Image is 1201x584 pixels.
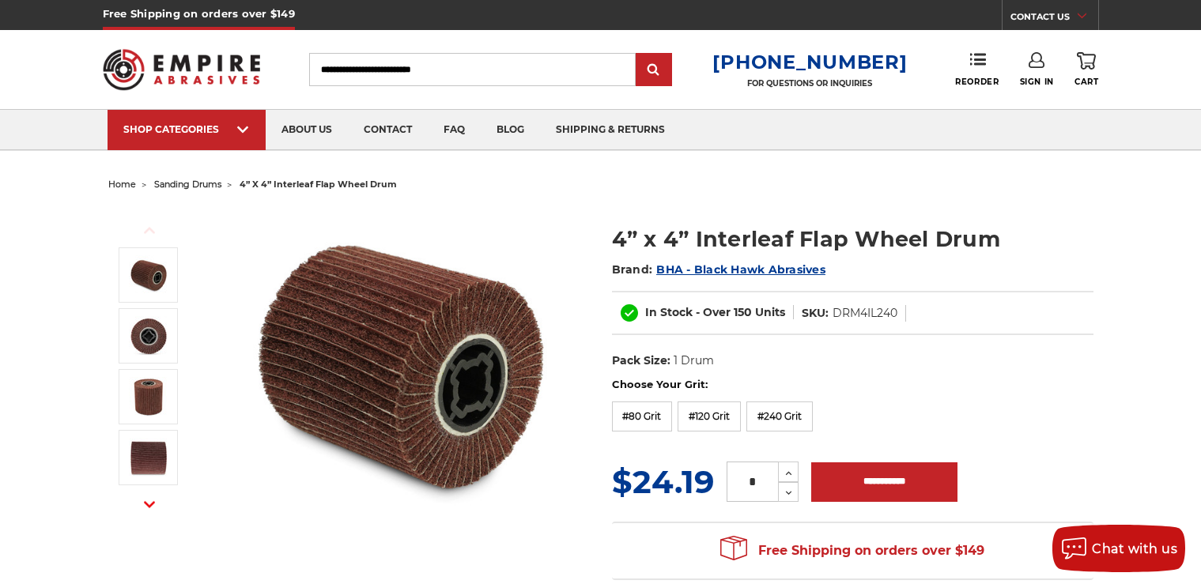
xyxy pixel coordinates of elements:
[129,377,168,416] img: 4 inch flap wheel surface conditioning combo
[612,377,1093,393] label: Choose Your Grit:
[129,255,168,295] img: 4 inch interleaf flap wheel drum
[720,535,984,567] span: Free Shipping on orders over $149
[240,179,397,190] span: 4” x 4” interleaf flap wheel drum
[1052,525,1185,572] button: Chat with us
[348,110,428,150] a: contact
[755,305,785,319] span: Units
[154,179,221,190] a: sanding drums
[833,305,897,322] dd: DRM4IL240
[540,110,681,150] a: shipping & returns
[1010,8,1098,30] a: CONTACT US
[645,305,693,319] span: In Stock
[130,487,168,521] button: Next
[612,352,670,369] dt: Pack Size:
[123,123,250,135] div: SHOP CATEGORIES
[428,110,481,150] a: faq
[266,110,348,150] a: about us
[129,438,168,477] img: 4” x 4” Interleaf Flap Wheel Drum
[955,77,999,87] span: Reorder
[696,305,731,319] span: - Over
[129,316,168,356] img: 4 inch interleaf flap wheel quad key arbor
[1020,77,1054,87] span: Sign In
[638,55,670,86] input: Submit
[612,262,653,277] span: Brand:
[674,352,714,369] dd: 1 Drum
[130,213,168,247] button: Previous
[802,305,829,322] dt: SKU:
[612,224,1093,254] h1: 4” x 4” Interleaf Flap Wheel Drum
[955,52,999,86] a: Reorder
[103,39,261,100] img: Empire Abrasives
[1074,52,1098,87] a: Cart
[712,51,907,73] a: [PHONE_NUMBER]
[1074,77,1098,87] span: Cart
[481,110,540,150] a: blog
[244,207,560,523] img: 4 inch interleaf flap wheel drum
[712,78,907,89] p: FOR QUESTIONS OR INQUIRIES
[656,262,825,277] a: BHA - Black Hawk Abrasives
[734,305,752,319] span: 150
[612,462,714,501] span: $24.19
[1092,541,1177,556] span: Chat with us
[108,179,136,190] a: home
